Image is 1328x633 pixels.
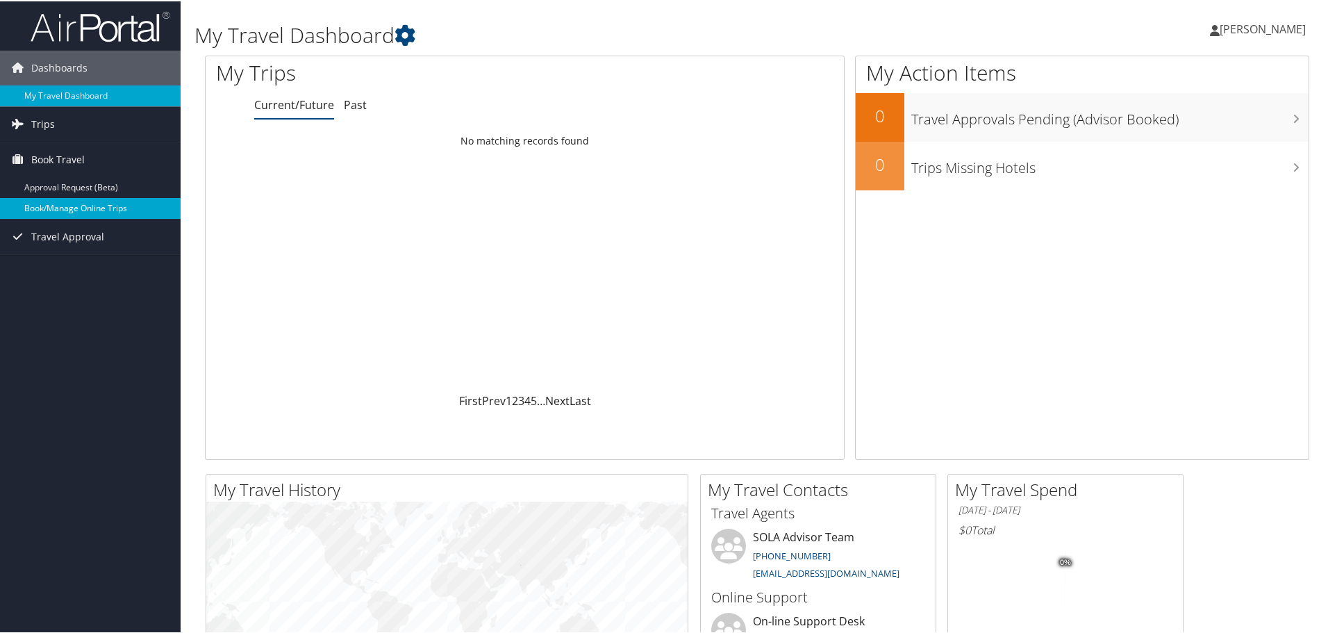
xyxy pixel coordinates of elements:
[344,96,367,111] a: Past
[711,586,925,606] h3: Online Support
[531,392,537,407] a: 5
[537,392,545,407] span: …
[459,392,482,407] a: First
[482,392,506,407] a: Prev
[506,392,512,407] a: 1
[753,566,899,578] a: [EMAIL_ADDRESS][DOMAIN_NAME]
[570,392,591,407] a: Last
[704,527,932,584] li: SOLA Advisor Team
[216,57,567,86] h1: My Trips
[856,151,904,175] h2: 0
[1220,20,1306,35] span: [PERSON_NAME]
[31,9,169,42] img: airportal-logo.png
[856,103,904,126] h2: 0
[31,218,104,253] span: Travel Approval
[958,502,1172,516] h6: [DATE] - [DATE]
[524,392,531,407] a: 4
[708,477,936,500] h2: My Travel Contacts
[206,127,844,152] td: No matching records found
[518,392,524,407] a: 3
[31,106,55,140] span: Trips
[1060,557,1071,566] tspan: 0%
[31,49,88,84] span: Dashboards
[254,96,334,111] a: Current/Future
[958,521,971,536] span: $0
[856,92,1309,140] a: 0Travel Approvals Pending (Advisor Booked)
[753,548,831,561] a: [PHONE_NUMBER]
[711,502,925,522] h3: Travel Agents
[31,141,85,176] span: Book Travel
[958,521,1172,536] h6: Total
[512,392,518,407] a: 2
[1210,7,1320,49] a: [PERSON_NAME]
[911,101,1309,128] h3: Travel Approvals Pending (Advisor Booked)
[194,19,945,49] h1: My Travel Dashboard
[955,477,1183,500] h2: My Travel Spend
[856,140,1309,189] a: 0Trips Missing Hotels
[213,477,688,500] h2: My Travel History
[911,150,1309,176] h3: Trips Missing Hotels
[545,392,570,407] a: Next
[856,57,1309,86] h1: My Action Items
